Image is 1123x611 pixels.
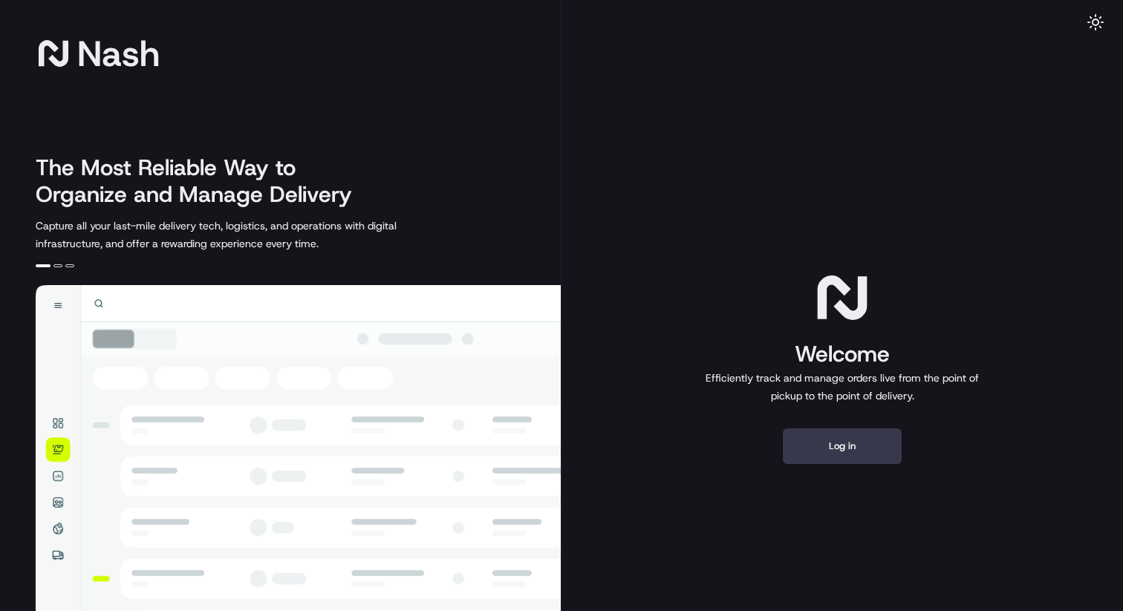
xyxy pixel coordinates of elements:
h2: The Most Reliable Way to Organize and Manage Delivery [36,154,368,208]
span: Nash [77,39,160,68]
h1: Welcome [700,339,985,369]
p: Efficiently track and manage orders live from the point of pickup to the point of delivery. [700,369,985,405]
button: Log in [783,428,902,464]
p: Capture all your last-mile delivery tech, logistics, and operations with digital infrastructure, ... [36,217,463,252]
